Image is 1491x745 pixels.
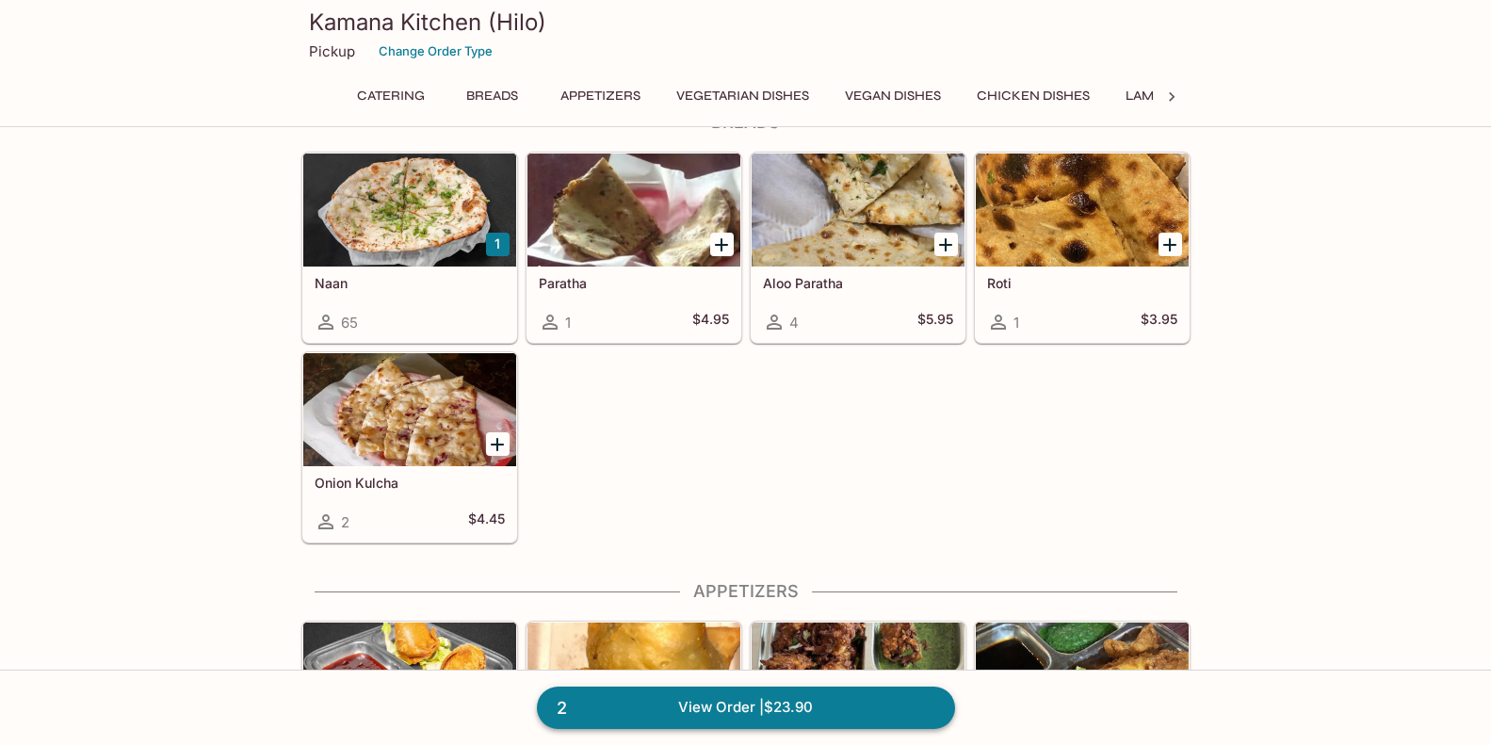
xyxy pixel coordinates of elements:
[752,154,964,267] div: Aloo Paratha
[976,154,1189,267] div: Roti
[303,353,516,466] div: Onion Kulcha
[309,8,1183,37] h3: Kamana Kitchen (Hilo)
[1115,83,1223,109] button: Lamb Dishes
[315,275,505,291] h5: Naan
[341,314,358,332] span: 65
[917,311,953,333] h5: $5.95
[692,311,729,333] h5: $4.95
[987,275,1177,291] h5: Roti
[347,83,435,109] button: Catering
[975,153,1190,343] a: Roti1$3.95
[468,510,505,533] h5: $4.45
[315,475,505,491] h5: Onion Kulcha
[370,37,501,66] button: Change Order Type
[666,83,819,109] button: Vegetarian Dishes
[752,623,964,736] div: Vegetable Pakora
[303,154,516,267] div: Naan
[1159,233,1182,256] button: Add Roti
[303,623,516,736] div: Veg Samosa
[527,153,741,343] a: Paratha1$4.95
[302,153,517,343] a: Naan65
[934,233,958,256] button: Add Aloo Paratha
[976,623,1189,736] div: Chicken Pakora
[537,687,955,728] a: 2View Order |$23.90
[450,83,535,109] button: Breads
[751,153,965,343] a: Aloo Paratha4$5.95
[309,42,355,60] p: Pickup
[539,275,729,291] h5: Paratha
[545,695,578,721] span: 2
[550,83,651,109] button: Appetizers
[301,581,1191,602] h4: Appetizers
[763,275,953,291] h5: Aloo Paratha
[302,352,517,543] a: Onion Kulcha2$4.45
[1013,314,1019,332] span: 1
[341,513,349,531] span: 2
[710,233,734,256] button: Add Paratha
[486,233,510,256] button: Add Naan
[835,83,951,109] button: Vegan Dishes
[527,623,740,736] div: Meat Samosa
[527,154,740,267] div: Paratha
[966,83,1100,109] button: Chicken Dishes
[486,432,510,456] button: Add Onion Kulcha
[565,314,571,332] span: 1
[789,314,799,332] span: 4
[1141,311,1177,333] h5: $3.95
